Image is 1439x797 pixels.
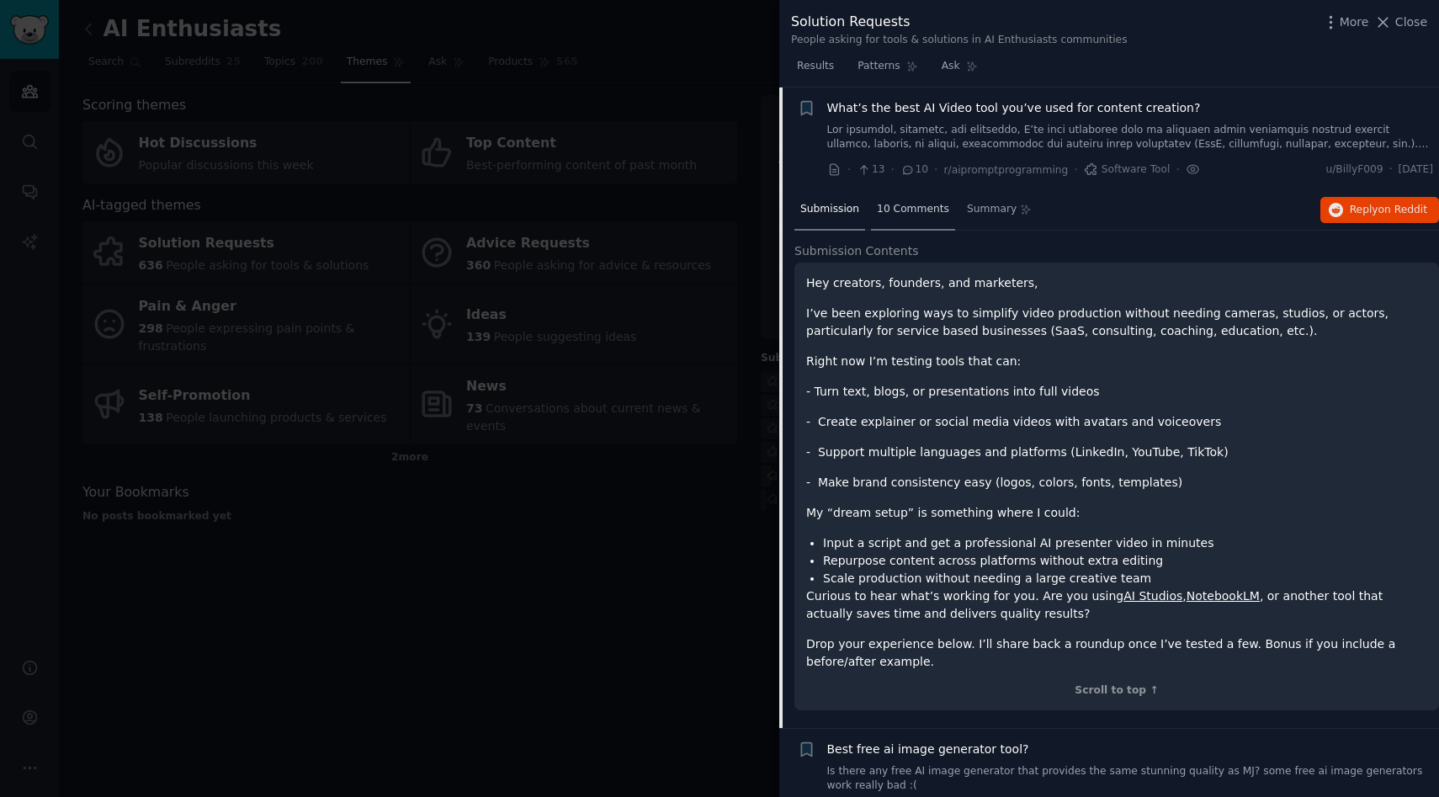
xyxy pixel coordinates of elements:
span: · [891,161,895,178]
p: Hey creators, founders, and marketers, [806,274,1427,292]
span: Reply [1350,203,1427,218]
span: Results [797,59,834,74]
span: · [1176,161,1180,178]
button: More [1322,13,1369,31]
p: Curious to hear what’s working for you. Are you using , , or another tool that actually saves tim... [806,587,1427,623]
span: · [1074,161,1077,178]
span: More [1340,13,1369,31]
a: Ask [936,53,984,88]
span: Submission Contents [794,242,919,260]
a: NotebookLM [1187,589,1260,603]
span: Submission [800,202,859,217]
div: Scroll to top ↑ [806,683,1427,699]
span: on Reddit [1378,204,1427,215]
a: AI Studios [1123,589,1182,603]
a: Best free ai image generator tool? [827,741,1029,758]
p: Drop your experience below. I’ll share back a roundup once I’ve tested a few. Bonus if you includ... [806,635,1427,671]
span: · [847,161,851,178]
li: Input a script and get a professional AI presenter video in minutes [823,534,1427,552]
span: · [1389,162,1393,178]
span: Software Tool [1084,162,1171,178]
button: Close [1374,13,1427,31]
span: [DATE] [1399,162,1433,178]
span: u/BillyF009 [1325,162,1383,178]
span: Close [1395,13,1427,31]
p: - Make brand consistency easy (logos, colors, fonts, templates) [806,474,1427,491]
span: 10 [900,162,928,178]
li: Scale production without needing a large creative team [823,570,1427,587]
span: r/aipromptprogramming [944,164,1069,176]
button: Replyon Reddit [1320,197,1439,224]
span: · [934,161,937,178]
p: - Create explainer or social media videos with avatars and voiceovers [806,413,1427,431]
p: Right now I’m testing tools that can: [806,353,1427,370]
p: My “dream setup” is something where I could: [806,504,1427,522]
a: Is there any free AI image generator that provides the same stunning quality as MJ? some free ai ... [827,764,1434,794]
li: Repurpose content across platforms without extra editing [823,552,1427,570]
span: 10 Comments [877,202,949,217]
span: Patterns [858,59,900,74]
span: Summary [967,202,1017,217]
p: - Support multiple languages and platforms (LinkedIn, YouTube, TikTok) [806,444,1427,461]
p: I’ve been exploring ways to simplify video production without needing cameras, studios, or actors... [806,305,1427,340]
div: Solution Requests [791,12,1128,33]
div: People asking for tools & solutions in AI Enthusiasts communities [791,33,1128,48]
span: Ask [942,59,960,74]
a: What’s the best AI Video tool you’ve used for content creation? [827,99,1201,117]
p: - Turn text, blogs, or presentations into full videos [806,383,1427,401]
span: 13 [857,162,884,178]
a: Results [791,53,840,88]
a: Lor ipsumdol, sitametc, adi elitseddo, E’te inci utlaboree dolo ma aliquaen admin veniamquis nost... [827,123,1434,152]
a: Patterns [852,53,923,88]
